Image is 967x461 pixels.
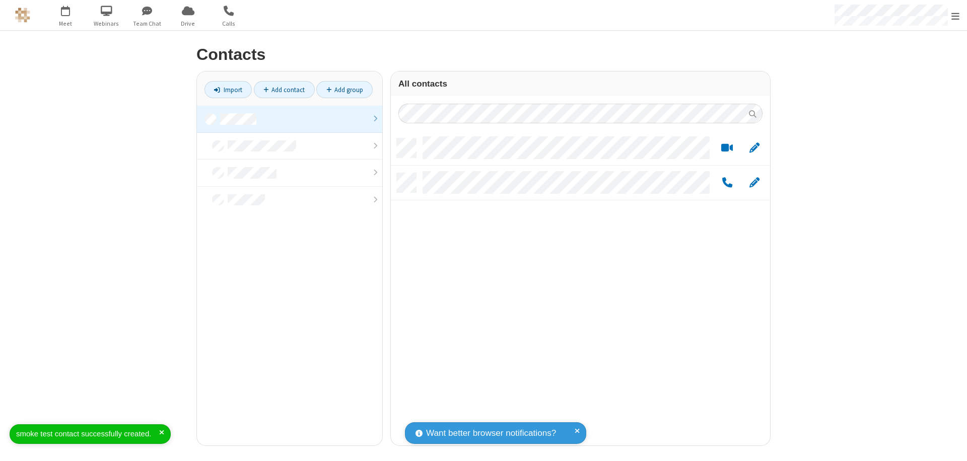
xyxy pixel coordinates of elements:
span: Webinars [88,19,125,28]
a: Import [204,81,252,98]
button: Edit [744,142,764,155]
span: Want better browser notifications? [426,427,556,440]
div: smoke test contact successfully created. [16,428,159,440]
h2: Contacts [196,46,771,63]
div: grid [391,131,770,445]
span: Drive [169,19,207,28]
button: Edit [744,177,764,189]
button: Call by phone [717,177,737,189]
a: Add group [316,81,373,98]
a: Add contact [254,81,315,98]
span: Calls [210,19,248,28]
span: Team Chat [128,19,166,28]
span: Meet [47,19,85,28]
h3: All contacts [398,79,763,89]
img: QA Selenium DO NOT DELETE OR CHANGE [15,8,30,23]
button: Start a video meeting [717,142,737,155]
